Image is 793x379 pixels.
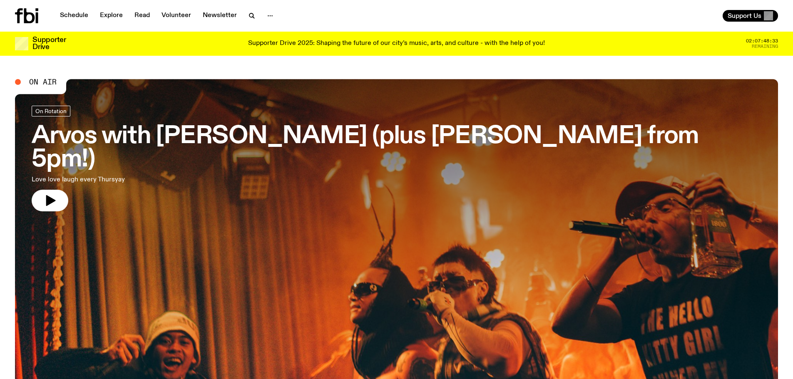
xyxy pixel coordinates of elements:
h3: Arvos with [PERSON_NAME] (plus [PERSON_NAME] from 5pm!) [32,125,761,171]
a: Explore [95,10,128,22]
a: Arvos with [PERSON_NAME] (plus [PERSON_NAME] from 5pm!)Love love laugh every Thursyay [32,106,761,211]
a: Newsletter [198,10,242,22]
p: Love love laugh every Thursyay [32,175,245,185]
span: On Rotation [35,108,67,114]
span: Remaining [752,44,778,49]
span: Support Us [728,12,761,20]
h3: Supporter Drive [32,37,66,51]
a: On Rotation [32,106,70,116]
a: Volunteer [157,10,196,22]
button: Support Us [723,10,778,22]
a: Read [129,10,155,22]
span: 02:07:48:33 [746,39,778,43]
p: Supporter Drive 2025: Shaping the future of our city’s music, arts, and culture - with the help o... [248,40,545,47]
a: Schedule [55,10,93,22]
span: On Air [29,78,57,86]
